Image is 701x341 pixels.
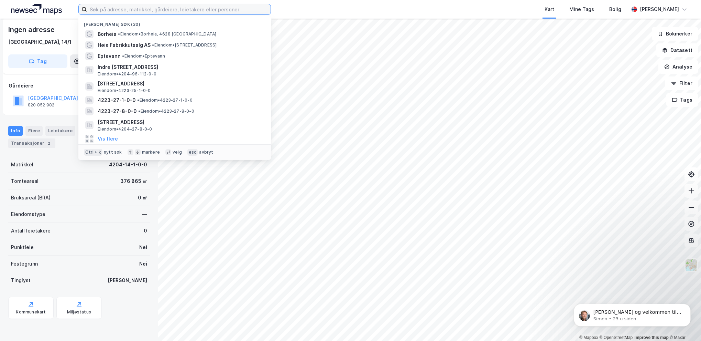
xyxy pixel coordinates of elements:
div: esc [187,149,198,156]
div: Matrikkel [11,161,33,169]
div: Eiere [25,126,43,136]
iframe: Intercom notifications melding [563,289,701,338]
div: avbryt [199,149,213,155]
button: Vis flere [98,135,118,143]
div: [PERSON_NAME] søk (30) [78,16,271,29]
button: Tag [8,54,67,68]
span: • [138,108,140,114]
div: Ingen adresse [8,24,56,35]
div: Tomteareal [11,177,39,185]
div: Kommunekart [16,309,46,315]
div: Mine Tags [569,5,594,13]
div: — [142,210,147,218]
span: Eiendom • 4204-96-112-0-0 [98,71,156,77]
span: [STREET_ADDRESS] [98,80,263,88]
div: Nei [139,260,147,268]
div: Gårdeiere [9,82,150,90]
div: 820 852 982 [28,102,54,108]
div: markere [142,149,160,155]
span: • [152,42,154,48]
span: Eiendom • 4204-27-8-0-0 [98,126,152,132]
img: logo.a4113a55bc3d86da70a041830d287a7e.svg [11,4,62,14]
a: OpenStreetMap [600,335,633,340]
div: Datasett [78,126,104,136]
button: Bokmerker [652,27,698,41]
span: Eiendom • 4223-27-1-0-0 [137,97,192,103]
div: Transaksjoner [8,138,55,148]
div: Antall leietakere [11,227,51,235]
div: 0 [144,227,147,235]
span: Eptevann [98,52,121,60]
div: Nei [139,243,147,251]
div: velg [173,149,182,155]
span: • [118,31,120,37]
div: 2 [46,140,53,147]
span: Eiendom • Eptevann [122,53,165,59]
div: Miljøstatus [67,309,91,315]
span: 4223-27-1-0-0 [98,96,136,104]
span: • [122,53,124,59]
div: Bolig [609,5,621,13]
button: Tags [666,93,698,107]
a: Mapbox [579,335,598,340]
span: Eiendom • [STREET_ADDRESS] [152,42,217,48]
button: Datasett [656,43,698,57]
div: nytt søk [104,149,122,155]
span: Eiendom • Borheia, 4628 [GEOGRAPHIC_DATA] [118,31,216,37]
div: Eiendomstype [11,210,45,218]
img: Z [685,259,698,272]
input: Søk på adresse, matrikkel, gårdeiere, leietakere eller personer [87,4,271,14]
a: Improve this map [635,335,669,340]
div: Bruksareal (BRA) [11,194,51,202]
div: Punktleie [11,243,34,251]
span: Eiendom • 4223-27-8-0-0 [138,108,194,114]
div: Leietakere [45,126,75,136]
div: Tinglyst [11,276,31,285]
button: Analyse [658,60,698,74]
span: Borheia [98,30,117,38]
div: Kart [545,5,554,13]
span: [STREET_ADDRESS] [98,118,263,126]
div: 376 865 ㎡ [120,177,147,185]
div: 0 ㎡ [138,194,147,202]
div: [GEOGRAPHIC_DATA], 14/1 [8,38,72,46]
div: Ctrl + k [84,149,102,156]
span: 4223-27-8-0-0 [98,107,137,115]
span: Høie Fabrikkutsalg AS [98,41,151,49]
div: Festegrunn [11,260,38,268]
div: [PERSON_NAME] [640,5,679,13]
span: • [137,97,139,103]
button: Filter [665,76,698,90]
div: 4204-14-1-0-0 [109,161,147,169]
span: Eiendom • 4223-25-1-0-0 [98,88,151,93]
div: [PERSON_NAME] [108,276,147,285]
div: Info [8,126,23,136]
span: Indre [STREET_ADDRESS] [98,63,263,71]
